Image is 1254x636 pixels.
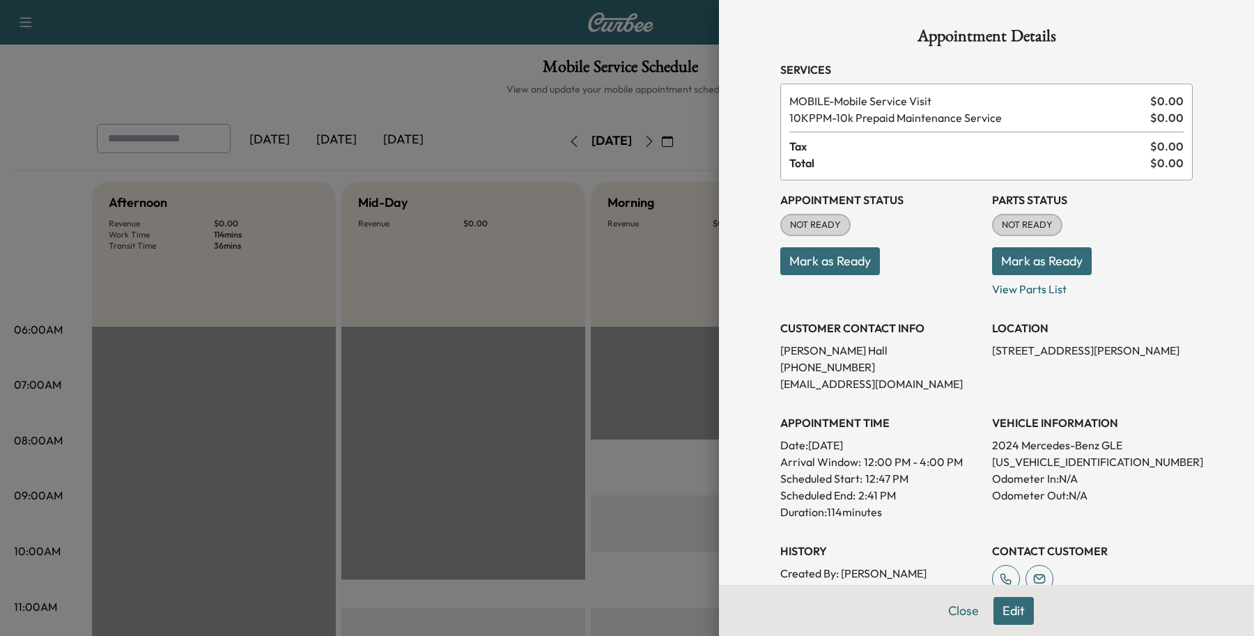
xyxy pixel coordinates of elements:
[780,437,981,453] p: Date: [DATE]
[789,93,1145,109] span: Mobile Service Visit
[992,543,1193,559] h3: CONTACT CUSTOMER
[780,453,981,470] p: Arrival Window:
[1150,93,1184,109] span: $ 0.00
[992,437,1193,453] p: 2024 Mercedes-Benz GLE
[780,28,1193,50] h1: Appointment Details
[1150,138,1184,155] span: $ 0.00
[992,470,1193,487] p: Odometer In: N/A
[780,320,981,336] h3: CUSTOMER CONTACT INFO
[992,342,1193,359] p: [STREET_ADDRESS][PERSON_NAME]
[780,504,981,520] p: Duration: 114 minutes
[992,453,1193,470] p: [US_VEHICLE_IDENTIFICATION_NUMBER]
[780,543,981,559] h3: History
[864,453,963,470] span: 12:00 PM - 4:00 PM
[780,61,1193,78] h3: Services
[780,470,862,487] p: Scheduled Start:
[789,109,1145,126] span: 10k Prepaid Maintenance Service
[780,375,981,392] p: [EMAIL_ADDRESS][DOMAIN_NAME]
[865,470,908,487] p: 12:47 PM
[789,138,1150,155] span: Tax
[780,487,856,504] p: Scheduled End:
[992,247,1092,275] button: Mark as Ready
[1150,155,1184,171] span: $ 0.00
[1150,109,1184,126] span: $ 0.00
[992,414,1193,431] h3: VEHICLE INFORMATION
[992,320,1193,336] h3: LOCATION
[780,582,981,598] p: Created At : [DATE] 12:42:01 PM
[993,218,1061,232] span: NOT READY
[780,359,981,375] p: [PHONE_NUMBER]
[992,275,1193,297] p: View Parts List
[780,414,981,431] h3: APPOINTMENT TIME
[939,597,988,625] button: Close
[992,487,1193,504] p: Odometer Out: N/A
[858,487,896,504] p: 2:41 PM
[789,155,1150,171] span: Total
[782,218,849,232] span: NOT READY
[780,342,981,359] p: [PERSON_NAME] Hall
[992,192,1193,208] h3: Parts Status
[780,247,880,275] button: Mark as Ready
[993,597,1034,625] button: Edit
[780,565,981,582] p: Created By : [PERSON_NAME]
[780,192,981,208] h3: Appointment Status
